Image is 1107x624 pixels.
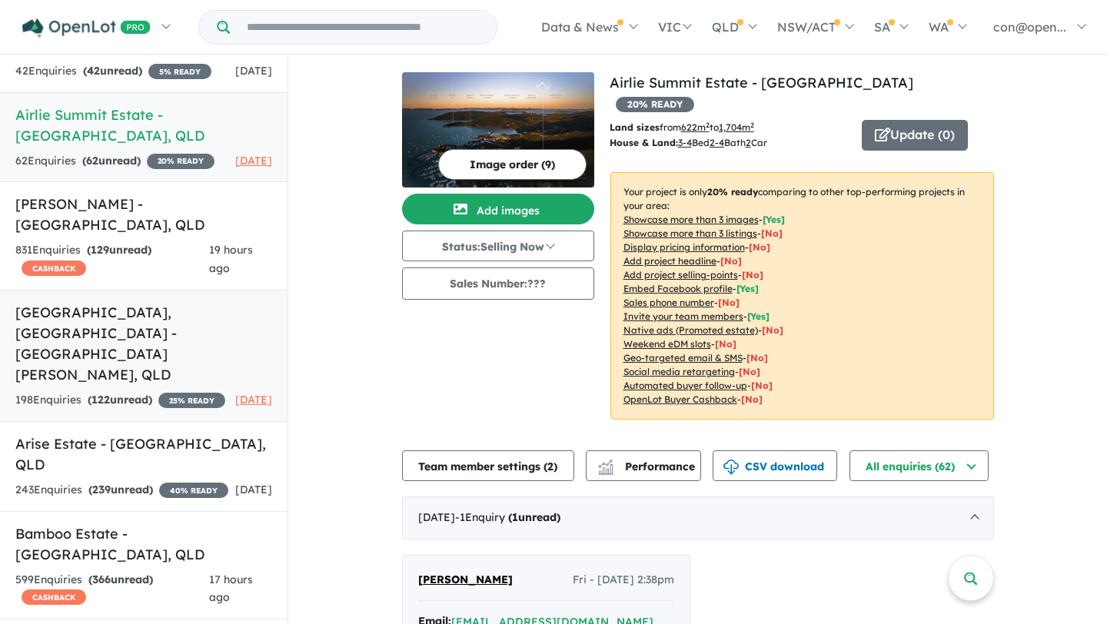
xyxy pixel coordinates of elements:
[91,393,110,407] span: 122
[715,338,736,350] span: [No]
[15,523,272,565] h5: Bamboo Estate - [GEOGRAPHIC_DATA] , QLD
[233,11,494,44] input: Try estate name, suburb, builder or developer
[720,255,742,267] span: [ No ]
[235,154,272,168] span: [DATE]
[598,460,612,468] img: line-chart.svg
[678,137,692,148] u: 3-4
[742,269,763,280] span: [ No ]
[706,121,710,129] sup: 2
[22,18,151,38] img: Openlot PRO Logo White
[610,120,850,135] p: from
[92,483,111,496] span: 239
[762,324,783,336] span: [No]
[713,450,837,481] button: CSV download
[719,121,754,133] u: 1,704 m
[88,483,153,496] strong: ( unread)
[402,496,994,539] div: [DATE]
[22,261,86,276] span: CASHBACK
[209,573,253,605] span: 17 hours ago
[610,121,660,133] b: Land sizes
[158,393,225,408] span: 25 % READY
[88,393,152,407] strong: ( unread)
[547,460,553,473] span: 2
[723,460,739,475] img: download icon
[15,302,272,385] h5: [GEOGRAPHIC_DATA], [GEOGRAPHIC_DATA] - [GEOGRAPHIC_DATA][PERSON_NAME] , QLD
[710,137,724,148] u: 2-4
[88,573,153,586] strong: ( unread)
[92,573,111,586] span: 366
[623,380,747,391] u: Automated buyer follow-up
[610,135,850,151] p: Bed Bath Car
[15,194,272,235] h5: [PERSON_NAME] - [GEOGRAPHIC_DATA] , QLD
[750,121,754,129] sup: 2
[15,62,211,81] div: 42 Enquir ies
[402,231,594,261] button: Status:Selling Now
[402,72,594,188] img: Airlie Summit Estate - Airlie Beach
[718,297,740,308] span: [ No ]
[15,152,214,171] div: 62 Enquir ies
[623,310,743,322] u: Invite your team members
[849,450,989,481] button: All enquiries (62)
[15,433,272,475] h5: Arise Estate - [GEOGRAPHIC_DATA] , QLD
[598,464,613,474] img: bar-chart.svg
[235,64,272,78] span: [DATE]
[402,450,574,481] button: Team member settings (2)
[710,121,754,133] span: to
[600,460,695,473] span: Performance
[610,172,994,420] p: Your project is only comparing to other top-performing projects in your area: - - - - - - - - - -...
[623,255,716,267] u: Add project headline
[746,137,751,148] u: 2
[610,137,678,148] b: House & Land:
[15,391,225,410] div: 198 Enquir ies
[15,571,209,608] div: 599 Enquir ies
[15,481,228,500] div: 243 Enquir ies
[749,241,770,253] span: [ No ]
[623,283,733,294] u: Embed Facebook profile
[623,366,735,377] u: Social media retargeting
[86,154,98,168] span: 62
[623,393,737,405] u: OpenLot Buyer Cashback
[508,510,560,524] strong: ( unread)
[159,483,228,498] span: 40 % READY
[235,393,272,407] span: [DATE]
[623,352,743,363] u: Geo-targeted email & SMS
[87,64,100,78] span: 42
[586,450,701,481] button: Performance
[418,573,513,586] span: [PERSON_NAME]
[82,154,141,168] strong: ( unread)
[402,267,594,300] button: Sales Number:???
[623,269,738,280] u: Add project selling-points
[22,589,86,605] span: CASHBACK
[623,324,758,336] u: Native ads (Promoted estate)
[862,120,968,151] button: Update (0)
[623,214,759,225] u: Showcase more than 3 images
[418,571,513,589] a: [PERSON_NAME]
[616,97,694,112] span: 20 % READY
[623,227,757,239] u: Showcase more than 3 listings
[91,243,109,257] span: 129
[83,64,142,78] strong: ( unread)
[736,283,759,294] span: [ Yes ]
[610,74,913,91] a: Airlie Summit Estate - [GEOGRAPHIC_DATA]
[623,338,711,350] u: Weekend eDM slots
[751,380,773,391] span: [No]
[623,241,745,253] u: Display pricing information
[681,121,710,133] u: 622 m
[438,149,587,180] button: Image order (9)
[746,352,768,363] span: [No]
[747,310,770,322] span: [ Yes ]
[763,214,785,225] span: [ Yes ]
[15,241,209,278] div: 831 Enquir ies
[512,510,518,524] span: 1
[147,154,214,169] span: 20 % READY
[148,64,211,79] span: 5 % READY
[741,393,763,405] span: [No]
[761,227,783,239] span: [ No ]
[235,483,272,496] span: [DATE]
[402,194,594,224] button: Add images
[993,19,1066,35] span: con@open...
[707,186,758,197] b: 20 % ready
[87,243,151,257] strong: ( unread)
[573,571,674,589] span: Fri - [DATE] 2:38pm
